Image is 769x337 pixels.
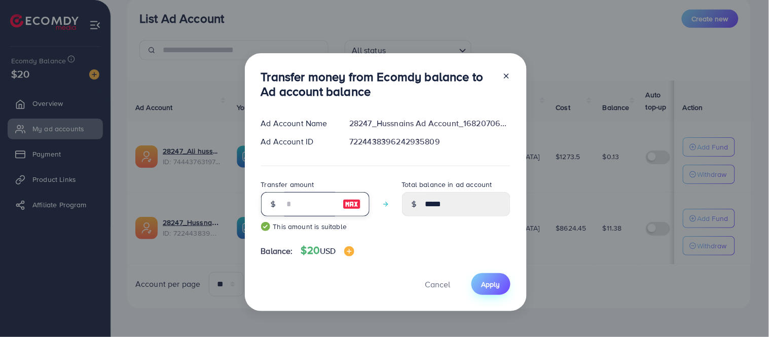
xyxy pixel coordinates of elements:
div: Ad Account Name [253,118,342,129]
span: USD [320,245,336,256]
span: Balance: [261,245,293,257]
small: This amount is suitable [261,221,370,232]
iframe: Chat [726,291,761,329]
span: Apply [482,279,500,289]
img: image [343,198,361,210]
button: Cancel [413,273,463,295]
img: image [344,246,354,256]
div: 28247_Hussnains Ad Account_1682070647889 [341,118,518,129]
img: guide [261,222,270,231]
h3: Transfer money from Ecomdy balance to Ad account balance [261,69,494,99]
label: Total balance in ad account [402,179,492,190]
div: 7224438396242935809 [341,136,518,147]
label: Transfer amount [261,179,314,190]
div: Ad Account ID [253,136,342,147]
span: Cancel [425,279,451,290]
h4: $20 [301,244,354,257]
button: Apply [471,273,510,295]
